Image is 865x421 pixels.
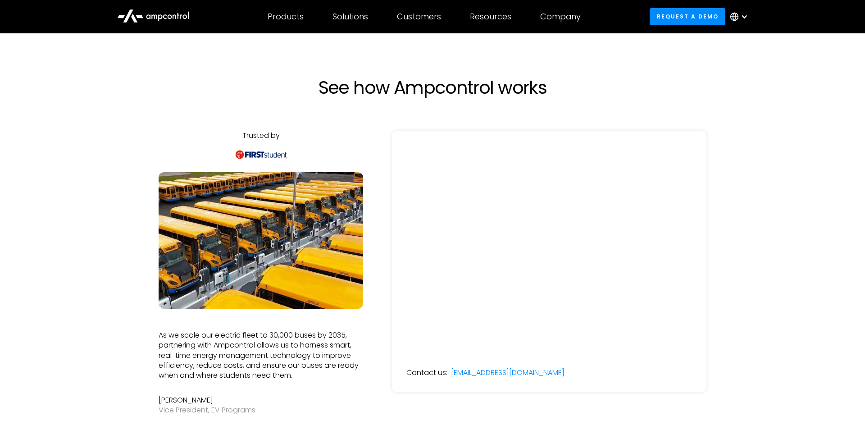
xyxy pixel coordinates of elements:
div: Solutions [332,12,368,22]
iframe: Form 0 [406,145,692,332]
div: Contact us: [406,368,447,378]
div: Products [268,12,304,22]
a: Request a demo [650,8,725,25]
div: Customers [397,12,441,22]
div: Company [540,12,581,22]
h1: See how Ampcontrol works [234,77,631,98]
a: [EMAIL_ADDRESS][DOMAIN_NAME] [451,368,565,378]
div: Resources [470,12,511,22]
